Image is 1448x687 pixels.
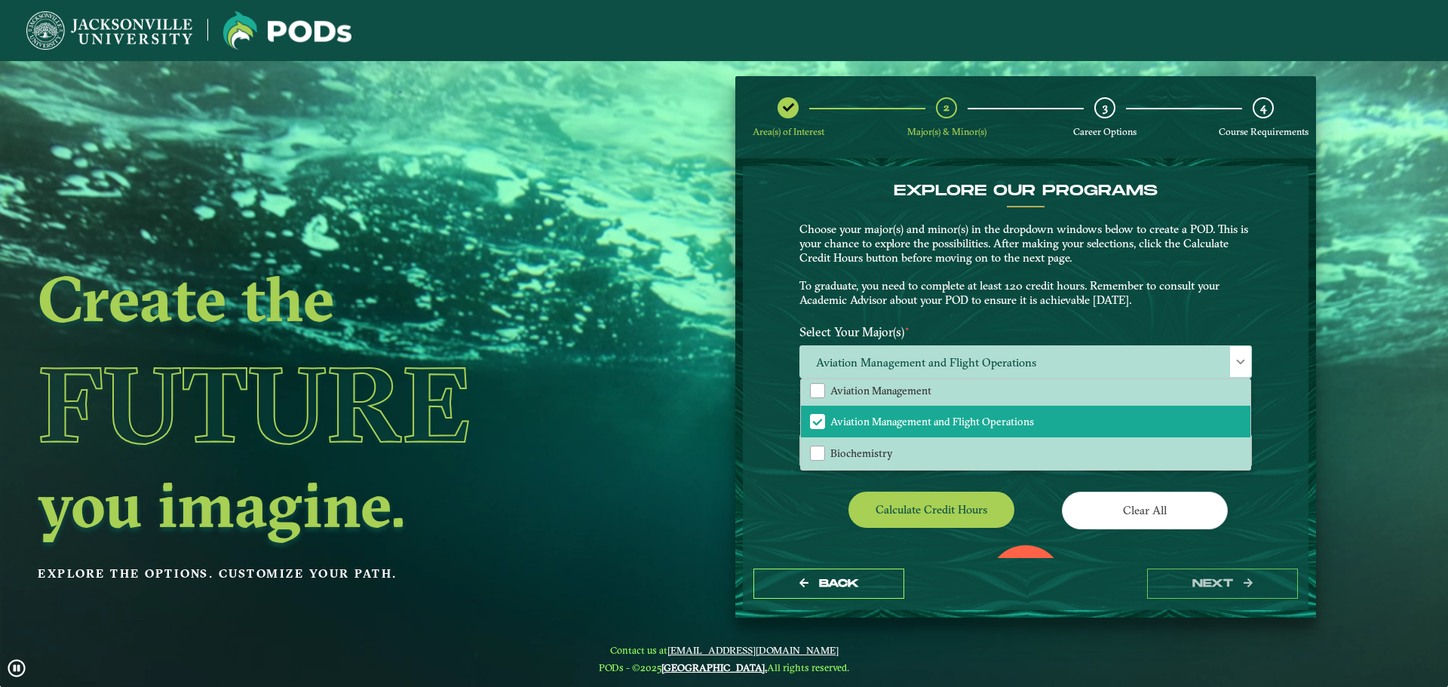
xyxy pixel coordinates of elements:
[26,11,192,50] img: Jacksonville University logo
[788,318,1263,346] label: Select Your Major(s)
[1073,126,1137,137] span: Career Options
[799,382,1252,397] p: Please select at least one Major
[801,406,1250,437] li: Aviation Management and Flight Operations
[38,267,614,330] h2: Create the
[943,100,949,115] span: 2
[801,437,1250,469] li: Biochemistry
[907,126,986,137] span: Major(s) & Minor(s)
[848,492,1014,527] button: Calculate credit hours
[223,11,351,50] img: Jacksonville University logo
[753,126,824,137] span: Area(s) of Interest
[753,569,904,600] button: Back
[788,406,1263,434] label: Select Your Minor(s)
[904,323,910,334] sup: ⋆
[38,563,614,585] p: Explore the options. Customize your path.
[1103,100,1108,115] span: 3
[1062,492,1228,529] button: Clear All
[38,336,614,473] h1: Future
[801,375,1250,406] li: Aviation Management
[799,222,1252,308] p: Choose your major(s) and minor(s) in the dropdown windows below to create a POD. This is your cha...
[599,644,849,656] span: Contact us at
[799,182,1252,200] h4: EXPLORE OUR PROGRAMS
[1260,100,1266,115] span: 4
[819,577,859,590] span: Back
[599,661,849,673] span: PODs - ©2025 All rights reserved.
[1219,126,1308,137] span: Course Requirements
[830,384,931,397] span: Aviation Management
[830,446,893,460] span: Biochemistry
[801,469,1250,501] li: Biodiversity
[1147,569,1298,600] button: next
[800,346,1251,379] span: Aviation Management and Flight Operations
[38,473,614,536] h2: you imagine.
[667,644,839,656] a: [EMAIL_ADDRESS][DOMAIN_NAME]
[830,415,1034,428] span: Aviation Management and Flight Operations
[661,661,767,673] a: [GEOGRAPHIC_DATA].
